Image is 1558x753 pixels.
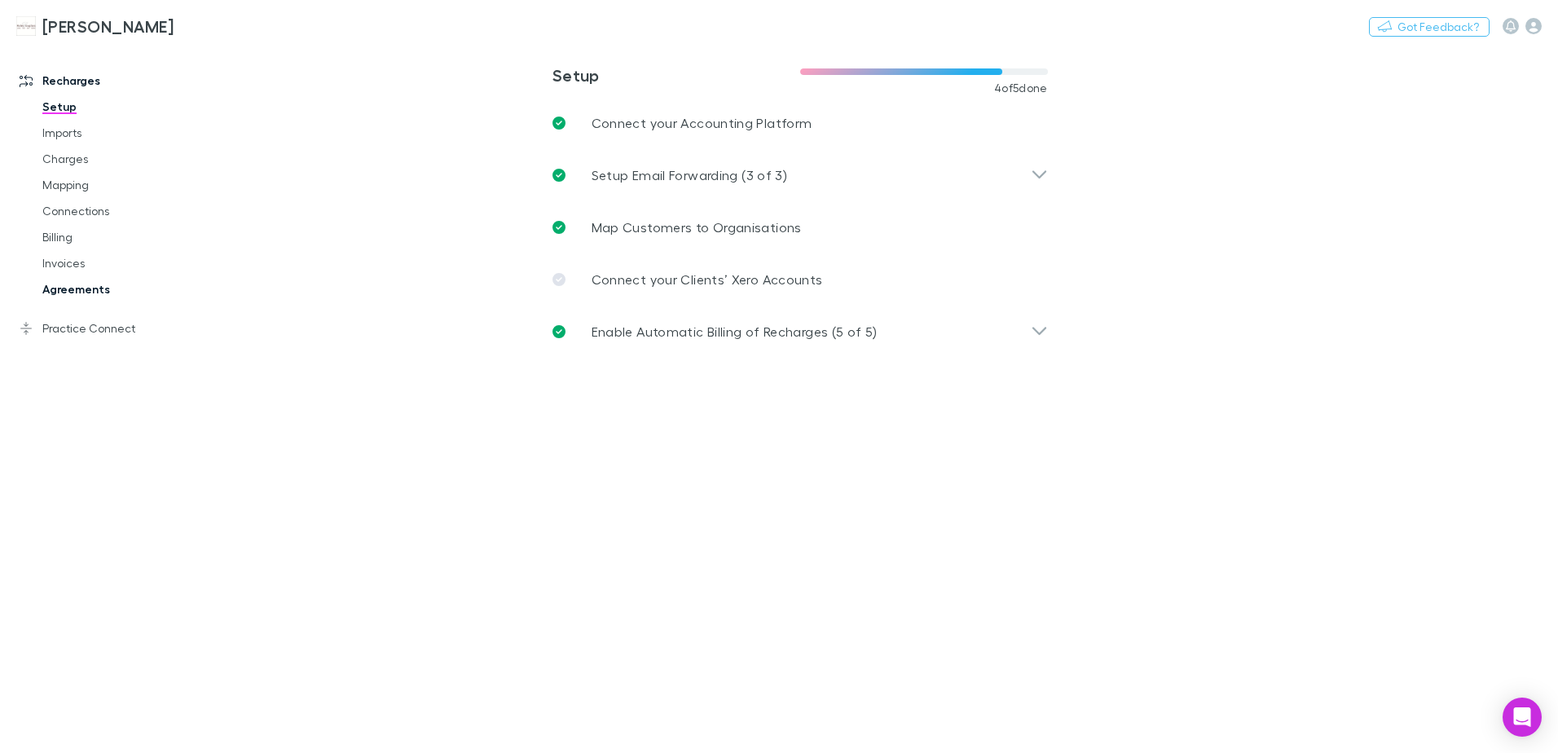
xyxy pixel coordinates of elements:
a: Practice Connect [3,315,220,341]
a: Connections [26,198,220,224]
div: Enable Automatic Billing of Recharges (5 of 5) [539,306,1061,358]
span: 4 of 5 done [994,81,1048,95]
div: Open Intercom Messenger [1503,698,1542,737]
a: Imports [26,120,220,146]
a: Map Customers to Organisations [539,201,1061,253]
a: Charges [26,146,220,172]
h3: Setup [552,65,800,85]
a: Setup [26,94,220,120]
a: Connect your Accounting Platform [539,97,1061,149]
p: Connect your Accounting Platform [592,113,812,133]
h3: [PERSON_NAME] [42,16,174,36]
a: Mapping [26,172,220,198]
a: Connect your Clients’ Xero Accounts [539,253,1061,306]
img: Hales Douglass's Logo [16,16,36,36]
a: Recharges [3,68,220,94]
a: Agreements [26,276,220,302]
a: [PERSON_NAME] [7,7,183,46]
p: Setup Email Forwarding (3 of 3) [592,165,787,185]
div: Setup Email Forwarding (3 of 3) [539,149,1061,201]
p: Enable Automatic Billing of Recharges (5 of 5) [592,322,878,341]
p: Connect your Clients’ Xero Accounts [592,270,823,289]
a: Invoices [26,250,220,276]
a: Billing [26,224,220,250]
p: Map Customers to Organisations [592,218,802,237]
button: Got Feedback? [1369,17,1490,37]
